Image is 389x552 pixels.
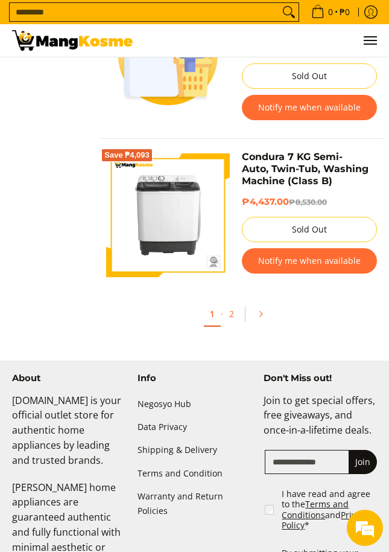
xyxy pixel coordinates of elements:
[12,373,125,384] h4: About
[282,509,369,531] a: Privacy Policy
[264,373,377,384] h4: Don't Miss out!
[242,95,377,120] button: Notify me when available
[138,393,251,416] a: Negosyo Hub
[138,485,251,523] a: Warranty and Return Policies
[100,298,383,336] ul: Pagination
[138,462,251,485] a: Terms and Condition
[138,439,251,462] a: Shipping & Delivery
[264,393,377,450] p: Join to get special offers, free giveaways, and once-in-a-lifetime deals.
[106,153,229,277] img: condura-semi-automatic-7-kilos-twin-tub-washing-machine-front-view-mang-kosme
[63,68,203,83] div: Chat with us now
[349,450,377,474] button: Join
[198,6,227,35] div: Minimize live chat window
[362,24,377,57] button: Menu
[104,152,150,159] span: Save ₱4,093
[308,5,353,19] span: •
[223,302,240,326] a: 2
[338,8,352,16] span: ₱0
[282,498,349,521] a: Terms and Conditions
[145,24,377,57] ul: Customer Navigation
[12,30,133,51] img: Washing Machines l Mang Kosme: Home Appliances Warehouse Sale Partner
[204,302,221,327] a: 1
[242,196,377,208] h6: ₱4,437.00
[6,330,230,372] textarea: Type your message and hit 'Enter'
[282,489,378,531] label: I have read and agree to the and *
[279,3,299,21] button: Search
[70,152,166,274] span: We're online!
[326,8,335,16] span: 0
[138,373,251,384] h4: Info
[12,393,125,480] p: [DOMAIN_NAME] is your official outlet store for authentic home appliances by leading and trusted ...
[242,63,377,89] button: Sold Out
[242,151,368,187] a: Condura 7 KG Semi-Auto, Twin-Tub, Washing Machine (Class B)
[289,197,327,207] del: ₱8,530.00
[221,308,223,319] span: ·
[242,248,377,274] button: Notify me when available
[242,217,377,242] button: Sold Out
[138,416,251,439] a: Data Privacy
[145,24,377,57] nav: Main Menu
